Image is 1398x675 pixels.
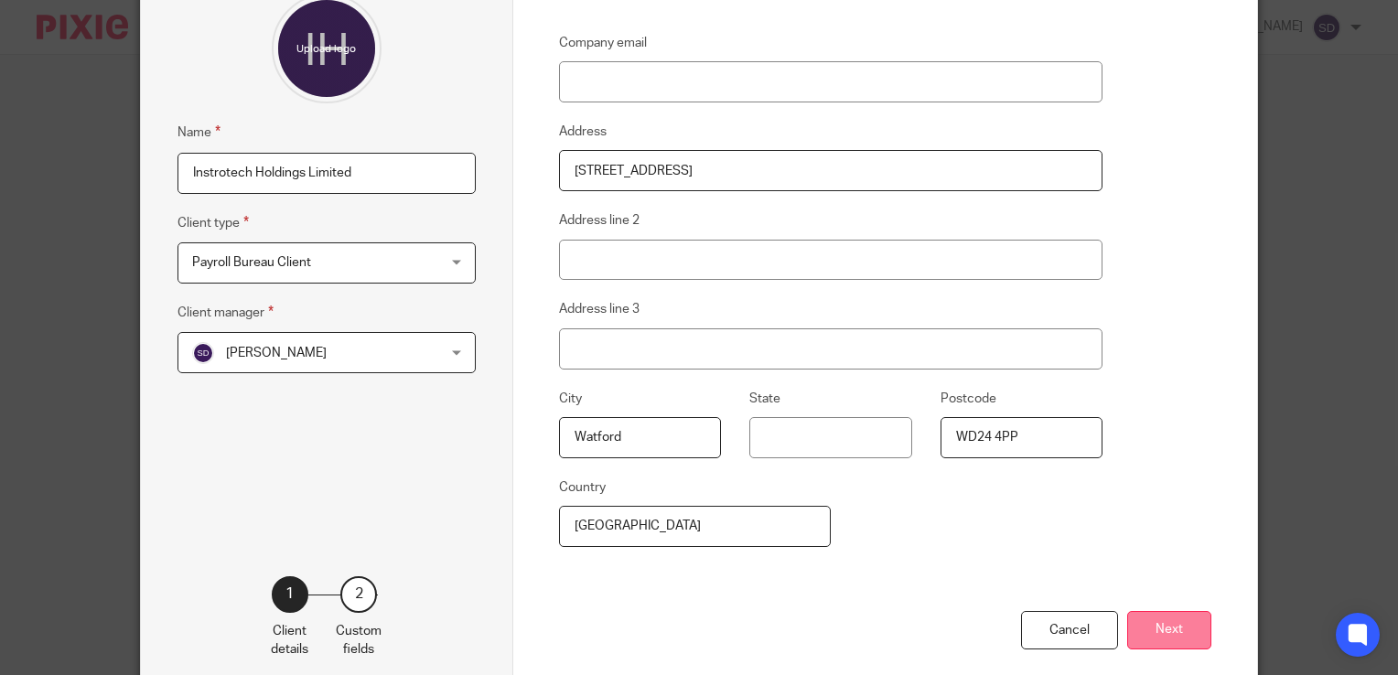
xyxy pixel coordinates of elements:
button: Next [1127,611,1211,650]
label: Postcode [941,390,996,408]
label: Client type [177,212,249,233]
label: Country [559,478,606,497]
label: Client manager [177,302,274,323]
label: Company email [559,34,647,52]
p: Client details [271,622,308,659]
span: [PERSON_NAME] [226,347,327,359]
label: City [559,390,582,408]
label: Address line 3 [559,300,640,318]
label: Address line 2 [559,211,640,230]
img: svg%3E [192,342,214,364]
span: Payroll Bureau Client [192,256,311,269]
div: 1 [272,576,308,613]
label: State [749,390,780,408]
p: Custom fields [336,622,382,659]
label: Address [559,123,607,141]
div: 2 [340,576,377,613]
label: Name [177,122,220,143]
div: Cancel [1021,611,1118,650]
